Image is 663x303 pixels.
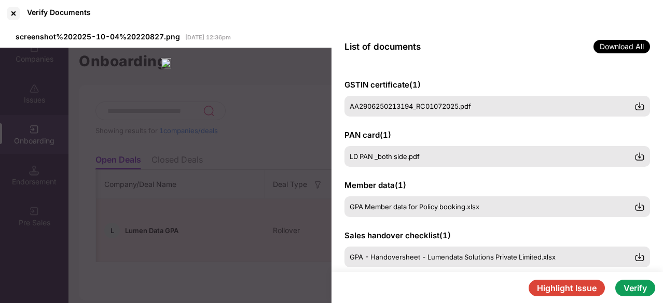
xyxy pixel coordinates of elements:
img: svg+xml;base64,PHN2ZyBpZD0iRG93bmxvYWQtMzJ4MzIiIHhtbG5zPSJodHRwOi8vd3d3LnczLm9yZy8yMDAwL3N2ZyIgd2... [634,101,645,111]
span: GSTIN certificate ( 1 ) [344,80,421,90]
img: svg+xml;base64,PHN2ZyBpZD0iRG93bmxvYWQtMzJ4MzIiIHhtbG5zPSJodHRwOi8vd3d3LnczLm9yZy8yMDAwL3N2ZyIgd2... [634,151,645,162]
span: screenshot%202025-10-04%20220827.png [16,32,180,41]
img: screenshot%2525202025-10-04%252520220827.png [161,58,171,71]
span: Member data ( 1 ) [344,180,406,190]
button: Verify [615,280,655,296]
span: Sales handover checklist ( 1 ) [344,230,451,240]
span: PAN card ( 1 ) [344,130,391,140]
button: Highlight Issue [529,280,605,296]
span: LD PAN _both side.pdf [350,152,420,161]
span: GPA - Handoversheet - Lumendata Solutions Private Limited.xlsx [350,253,556,261]
div: Verify Documents [27,8,91,17]
span: Download All [593,40,650,53]
span: GPA Member data for Policy booking.xlsx [350,203,479,211]
img: svg+xml;base64,PHN2ZyBpZD0iRG93bmxvYWQtMzJ4MzIiIHhtbG5zPSJodHRwOi8vd3d3LnczLm9yZy8yMDAwL3N2ZyIgd2... [634,252,645,262]
img: svg+xml;base64,PHN2ZyBpZD0iRG93bmxvYWQtMzJ4MzIiIHhtbG5zPSJodHRwOi8vd3d3LnczLm9yZy8yMDAwL3N2ZyIgd2... [634,201,645,212]
span: List of documents [344,41,421,52]
span: AA2906250213194_RC01072025.pdf [350,102,471,110]
span: [DATE] 12:36pm [185,34,231,41]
